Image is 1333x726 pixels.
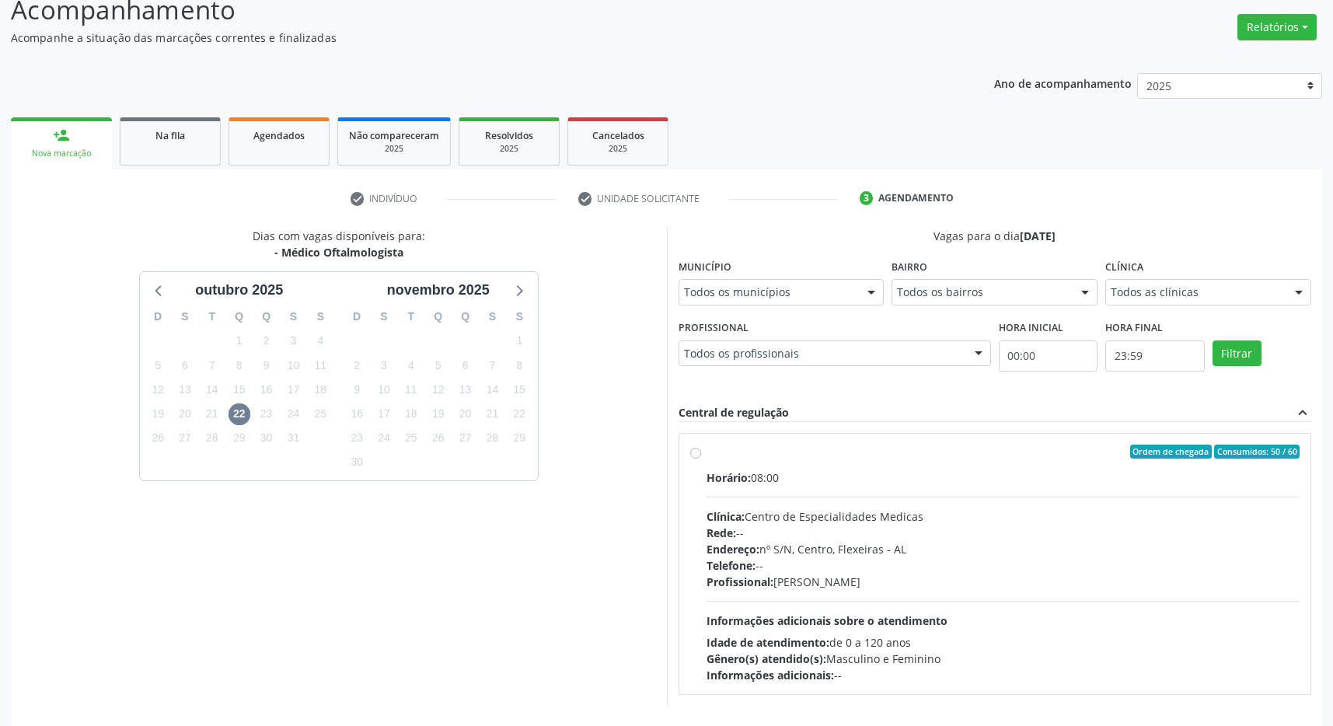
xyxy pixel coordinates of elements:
[679,228,1312,244] div: Vagas para o dia
[679,316,749,340] label: Profissional
[707,508,1300,525] div: Centro de Especialidades Medicas
[147,379,169,400] span: domingo, 12 de outubro de 2025
[373,403,395,425] span: segunda-feira, 17 de novembro de 2025
[999,316,1063,340] label: Hora inicial
[1237,14,1317,40] button: Relatórios
[172,305,199,329] div: S
[373,428,395,449] span: segunda-feira, 24 de novembro de 2025
[373,379,395,400] span: segunda-feira, 10 de novembro de 2025
[506,305,533,329] div: S
[201,379,223,400] span: terça-feira, 14 de outubro de 2025
[897,284,1066,300] span: Todos os bairros
[371,305,398,329] div: S
[707,541,1300,557] div: nº S/N, Centro, Flexeiras - AL
[229,379,250,400] span: quarta-feira, 15 de outubro de 2025
[225,305,253,329] div: Q
[198,305,225,329] div: T
[309,403,331,425] span: sábado, 25 de outubro de 2025
[481,354,503,376] span: sexta-feira, 7 de novembro de 2025
[485,129,533,142] span: Resolvidos
[381,280,496,301] div: novembro 2025
[155,129,185,142] span: Na fila
[53,127,70,144] div: person_add
[346,428,368,449] span: domingo, 23 de novembro de 2025
[229,403,250,425] span: quarta-feira, 22 de outubro de 2025
[147,354,169,376] span: domingo, 5 de outubro de 2025
[684,284,853,300] span: Todos os municípios
[256,354,277,376] span: quinta-feira, 9 de outubro de 2025
[427,428,449,449] span: quarta-feira, 26 de novembro de 2025
[201,428,223,449] span: terça-feira, 28 de outubro de 2025
[1105,340,1204,372] input: Selecione o horário
[22,148,101,159] div: Nova marcação
[999,340,1097,372] input: Selecione o horário
[397,305,424,329] div: T
[174,403,196,425] span: segunda-feira, 20 de outubro de 2025
[1294,404,1311,421] i: expand_less
[256,379,277,400] span: quinta-feira, 16 de outubro de 2025
[346,379,368,400] span: domingo, 9 de novembro de 2025
[707,469,1300,486] div: 08:00
[508,379,530,400] span: sábado, 15 de novembro de 2025
[707,635,829,650] span: Idade de atendimento:
[229,354,250,376] span: quarta-feira, 8 de outubro de 2025
[400,354,422,376] span: terça-feira, 4 de novembro de 2025
[707,651,1300,667] div: Masculino e Feminino
[707,509,745,524] span: Clínica:
[707,574,773,589] span: Profissional:
[174,354,196,376] span: segunda-feira, 6 de outubro de 2025
[427,354,449,376] span: quarta-feira, 5 de novembro de 2025
[174,428,196,449] span: segunda-feira, 27 de outubro de 2025
[707,651,826,666] span: Gênero(s) atendido(s):
[309,354,331,376] span: sábado, 11 de outubro de 2025
[344,305,371,329] div: D
[307,305,334,329] div: S
[253,305,280,329] div: Q
[1130,445,1212,459] span: Ordem de chegada
[346,354,368,376] span: domingo, 2 de novembro de 2025
[427,379,449,400] span: quarta-feira, 12 de novembro de 2025
[282,379,304,400] span: sexta-feira, 17 de outubro de 2025
[481,428,503,449] span: sexta-feira, 28 de novembro de 2025
[400,379,422,400] span: terça-feira, 11 de novembro de 2025
[455,403,476,425] span: quinta-feira, 20 de novembro de 2025
[579,143,657,155] div: 2025
[349,129,439,142] span: Não compareceram
[1105,255,1143,279] label: Clínica
[256,330,277,352] span: quinta-feira, 2 de outubro de 2025
[147,428,169,449] span: domingo, 26 de outubro de 2025
[707,542,759,557] span: Endereço:
[707,470,751,485] span: Horário:
[1111,284,1279,300] span: Todos as clínicas
[400,428,422,449] span: terça-feira, 25 de novembro de 2025
[679,404,789,421] div: Central de regulação
[201,403,223,425] span: terça-feira, 21 de outubro de 2025
[994,73,1132,92] p: Ano de acompanhamento
[508,428,530,449] span: sábado, 29 de novembro de 2025
[1214,445,1300,459] span: Consumidos: 50 / 60
[479,305,506,329] div: S
[707,525,736,540] span: Rede:
[11,30,929,46] p: Acompanhe a situação das marcações correntes e finalizadas
[481,403,503,425] span: sexta-feira, 21 de novembro de 2025
[892,255,927,279] label: Bairro
[1213,340,1261,367] button: Filtrar
[1020,229,1056,243] span: [DATE]
[424,305,452,329] div: Q
[707,668,834,682] span: Informações adicionais:
[592,129,644,142] span: Cancelados
[256,403,277,425] span: quinta-feira, 23 de outubro de 2025
[201,354,223,376] span: terça-feira, 7 de outubro de 2025
[452,305,479,329] div: Q
[309,379,331,400] span: sábado, 18 de outubro de 2025
[427,403,449,425] span: quarta-feira, 19 de novembro de 2025
[508,354,530,376] span: sábado, 8 de novembro de 2025
[400,403,422,425] span: terça-feira, 18 de novembro de 2025
[707,634,1300,651] div: de 0 a 120 anos
[470,143,548,155] div: 2025
[455,428,476,449] span: quinta-feira, 27 de novembro de 2025
[282,330,304,352] span: sexta-feira, 3 de outubro de 2025
[508,330,530,352] span: sábado, 1 de novembro de 2025
[346,452,368,473] span: domingo, 30 de novembro de 2025
[145,305,172,329] div: D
